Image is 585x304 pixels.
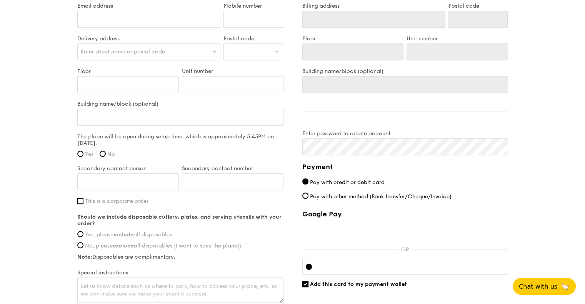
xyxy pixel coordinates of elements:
label: Floor [302,35,404,42]
span: No, please all disposables (I want to save the planet). [85,243,243,249]
label: The place will be open during setup time, which is approximately 5:45PM on [DATE]. [77,133,283,146]
strong: exclude [113,243,134,249]
h4: Payment [302,161,508,172]
label: Enter password to create account [302,130,508,137]
input: Pay with credit or debit card [302,178,308,184]
label: Email address [77,3,221,9]
img: icon-dropdown.fa26e9f9.svg [274,48,280,54]
input: No [100,151,106,157]
label: Building name/block (optional) [302,68,508,75]
label: Delivery address [77,35,221,42]
span: Yes, please all disposables. [85,231,173,238]
input: No, pleaseexcludeall disposables (I want to save the planet). [77,242,83,248]
label: Postal code [448,3,508,9]
span: No [107,151,115,158]
span: This is a corporate order [85,198,148,204]
label: Unit number [182,68,283,75]
span: Pay with credit or debit card [310,179,385,186]
strong: include [113,231,133,238]
label: Secondary contact person [77,165,179,172]
p: OR [398,246,412,253]
label: Special instructions [77,269,283,276]
input: This is a corporate order [77,198,83,204]
input: Yes, pleaseincludeall disposables. [77,231,83,237]
span: 🦙 [560,282,570,291]
label: Floor [77,68,179,75]
span: Pay with other method (Bank transfer/Cheque/Invoice) [310,193,452,200]
span: Chat with us [519,283,557,290]
span: Enter street name or postal code [81,48,165,55]
input: Yes [77,151,83,157]
label: Secondary contact number [182,165,283,172]
span: Yes [85,151,93,158]
label: Disposables are complimentary. [77,254,283,260]
label: Postal code [223,35,283,42]
label: Unit number [407,35,508,42]
iframe: Secure card payment input frame [318,264,505,270]
span: Add this card to my payment wallet [310,281,407,287]
label: Mobile number [223,3,283,9]
label: Billing address [302,3,445,9]
img: icon-dropdown.fa26e9f9.svg [212,48,217,54]
iframe: Secure payment button frame [302,223,508,240]
strong: Note: [77,254,92,260]
label: Building name/block (optional) [77,101,283,107]
button: Chat with us🦙 [513,278,576,295]
label: Google Pay [302,210,508,218]
input: Pay with other method (Bank transfer/Cheque/Invoice) [302,193,308,199]
strong: Should we include disposable cutlery, plates, and serving utensils with your order? [77,214,282,227]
